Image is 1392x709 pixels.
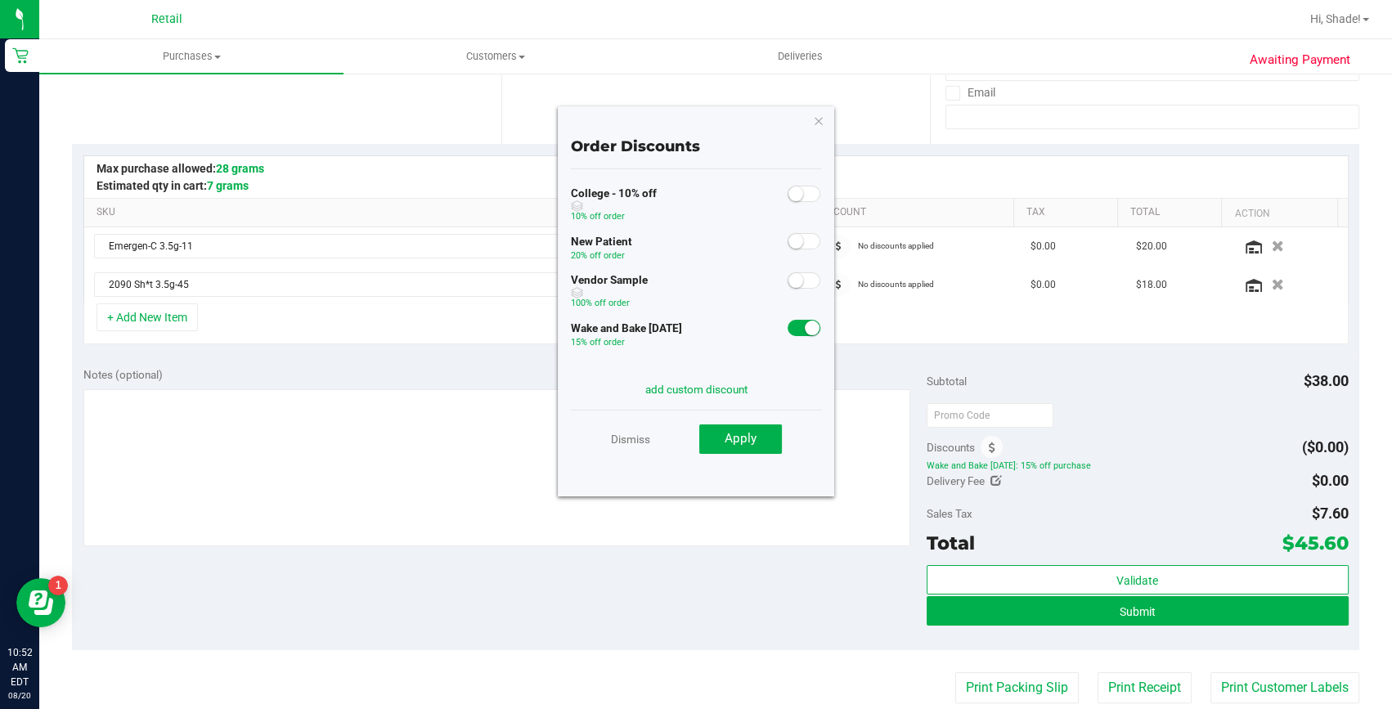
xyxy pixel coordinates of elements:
[648,39,952,74] a: Deliveries
[94,272,580,297] span: NO DATA FOUND
[1312,472,1349,489] span: $0.00
[927,433,975,462] span: Discounts
[927,460,1349,472] span: Wake and Bake [DATE]: 15% off purchase
[94,234,580,258] span: NO DATA FOUND
[1136,239,1167,254] span: $20.00
[1282,532,1349,554] span: $45.60
[858,280,934,289] span: No discounts applied
[927,596,1349,626] button: Submit
[1098,672,1192,703] button: Print Receipt
[756,49,845,64] span: Deliveries
[1136,277,1167,293] span: $18.00
[571,298,630,308] span: 100% off order
[571,321,682,356] div: Wake and Bake [DATE]
[207,179,249,192] span: 7 grams
[571,186,657,230] div: College - 10% off
[83,368,163,381] span: Notes (optional)
[344,49,647,64] span: Customers
[1250,51,1350,70] span: Awaiting Payment
[927,507,972,520] span: Sales Tax
[1031,239,1056,254] span: $0.00
[216,162,264,175] span: 28 grams
[97,162,264,175] span: Max purchase allowed:
[1310,12,1361,25] span: Hi, Shade!
[1130,206,1215,219] a: Total
[97,303,198,331] button: + Add New Item
[818,206,1007,219] a: Discount
[1116,574,1158,587] span: Validate
[151,12,182,26] span: Retail
[571,200,657,212] span: discount can be used with other discounts
[7,689,32,702] p: 08/20
[7,645,32,689] p: 10:52 AM EDT
[645,383,748,396] a: add custom discount
[945,81,995,105] label: Email
[571,211,625,222] span: 10% off order
[97,179,249,192] span: Estimated qty in cart:
[571,337,625,348] span: 15% off order
[16,578,65,627] iframe: Resource center
[955,672,1079,703] button: Print Packing Slip
[571,234,632,269] div: New Patient
[858,241,934,250] span: No discounts applied
[12,47,29,64] inline-svg: Retail
[1210,672,1359,703] button: Print Customer Labels
[611,424,650,454] a: Dismiss
[725,431,757,446] span: Apply
[39,39,344,74] a: Purchases
[699,424,782,454] button: Apply
[95,235,559,258] span: Emergen-C 3.5g-11
[95,273,559,296] span: 2090 Sh*t 3.5g-45
[39,49,344,64] span: Purchases
[1304,372,1349,389] span: $38.00
[571,250,625,261] span: 20% off order
[571,139,821,155] h4: Order Discounts
[1302,438,1349,455] span: ($0.00)
[1026,206,1111,219] a: Tax
[1120,605,1156,618] span: Submit
[927,532,975,554] span: Total
[571,272,648,316] div: Vendor Sample
[97,206,579,219] a: SKU
[344,39,648,74] a: Customers
[48,576,68,595] iframe: Resource center unread badge
[927,474,985,487] span: Delivery Fee
[1031,277,1056,293] span: $0.00
[1221,199,1336,228] th: Action
[990,475,1002,487] i: Edit Delivery Fee
[927,565,1349,595] button: Validate
[927,403,1053,428] input: Promo Code
[571,287,648,298] span: discount can be used with other discounts
[927,375,967,388] span: Subtotal
[1312,505,1349,522] span: $7.60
